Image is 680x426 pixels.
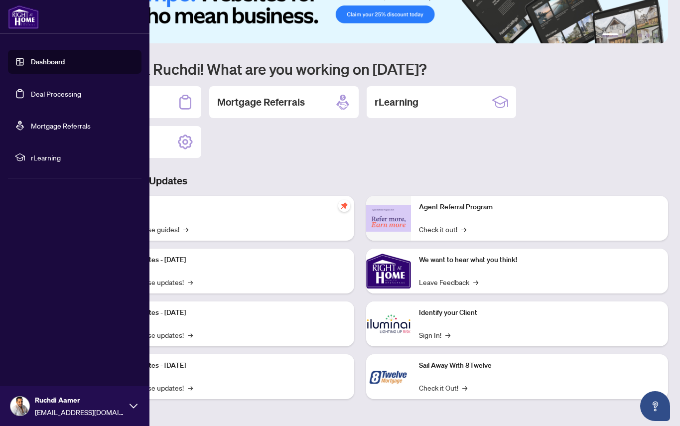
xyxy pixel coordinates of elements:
[461,224,466,235] span: →
[602,33,618,37] button: 1
[188,329,193,340] span: →
[462,382,467,393] span: →
[31,121,91,130] a: Mortgage Referrals
[419,329,450,340] a: Sign In!→
[419,382,467,393] a: Check it Out!→
[188,382,193,393] span: →
[188,277,193,287] span: →
[183,224,188,235] span: →
[366,354,411,399] img: Sail Away With 8Twelve
[31,57,65,66] a: Dashboard
[52,59,668,78] h1: Welcome back Ruchdi! What are you working on [DATE]?
[640,391,670,421] button: Open asap
[419,277,478,287] a: Leave Feedback→
[366,205,411,232] img: Agent Referral Program
[105,202,346,213] p: Self-Help
[35,407,125,418] span: [EMAIL_ADDRESS][DOMAIN_NAME]
[105,307,346,318] p: Platform Updates - [DATE]
[375,95,418,109] h2: rLearning
[217,95,305,109] h2: Mortgage Referrals
[622,33,626,37] button: 2
[10,397,29,416] img: Profile Icon
[35,395,125,406] span: Ruchdi Aamer
[366,301,411,346] img: Identify your Client
[445,329,450,340] span: →
[419,255,661,266] p: We want to hear what you think!
[419,202,661,213] p: Agent Referral Program
[8,5,39,29] img: logo
[646,33,650,37] button: 5
[654,33,658,37] button: 6
[31,89,81,98] a: Deal Processing
[52,174,668,188] h3: Brokerage & Industry Updates
[366,249,411,293] img: We want to hear what you think!
[31,152,135,163] span: rLearning
[630,33,634,37] button: 3
[419,307,661,318] p: Identify your Client
[419,360,661,371] p: Sail Away With 8Twelve
[638,33,642,37] button: 4
[473,277,478,287] span: →
[105,255,346,266] p: Platform Updates - [DATE]
[419,224,466,235] a: Check it out!→
[338,200,350,212] span: pushpin
[105,360,346,371] p: Platform Updates - [DATE]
